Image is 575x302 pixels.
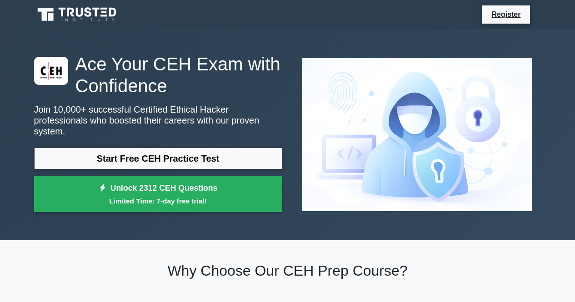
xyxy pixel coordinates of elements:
[34,262,541,279] h2: Why Choose Our CEH Prep Course?
[45,196,271,206] small: Limited Time: 7-day free trial!
[34,176,282,213] a: Unlock 2312 CEH QuestionsLimited Time: 7-day free trial!
[34,148,282,169] a: Start Free CEH Practice Test
[34,104,282,137] p: Join 10,000+ successful Certified Ethical Hacker professionals who boosted their careers with our...
[295,51,540,218] img: Certified Ethical Hacker Preview
[34,53,282,97] h1: Ace Your CEH Exam with Confidence
[486,9,526,20] a: Register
